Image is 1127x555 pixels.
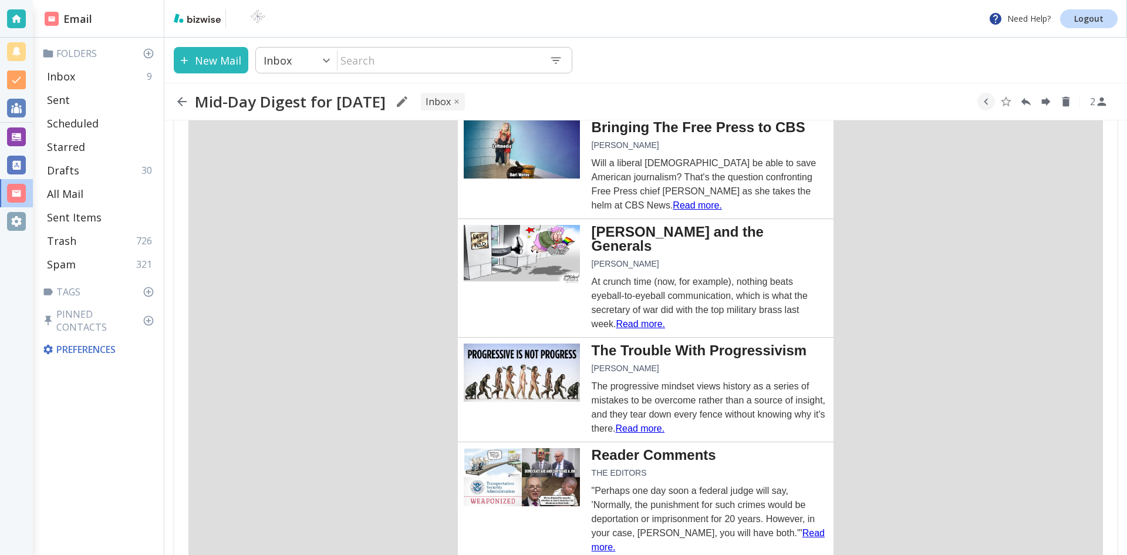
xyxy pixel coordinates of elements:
[42,229,159,253] div: Trash726
[42,159,159,182] div: Drafts30
[42,65,159,88] div: Inbox9
[1085,88,1113,116] button: See Participants
[1057,93,1075,110] button: Delete
[1037,93,1055,110] button: Forward
[42,112,159,135] div: Scheduled
[1060,9,1118,28] a: Logout
[47,69,75,83] p: Inbox
[174,47,248,73] button: New Mail
[42,206,159,229] div: Sent Items
[1090,95,1095,108] p: 2
[1074,15,1104,23] p: Logout
[45,11,92,27] h2: Email
[47,93,70,107] p: Sent
[174,14,221,23] img: bizwise
[231,9,285,28] img: BioTech International
[988,12,1051,26] p: Need Help?
[47,140,85,154] p: Starred
[47,234,76,248] p: Trash
[47,187,83,201] p: All Mail
[42,182,159,206] div: All Mail
[42,253,159,276] div: Spam321
[426,95,451,108] p: INBOX
[47,116,99,130] p: Scheduled
[1017,93,1035,110] button: Reply
[42,135,159,159] div: Starred
[147,70,157,83] p: 9
[47,210,102,224] p: Sent Items
[264,53,292,68] p: Inbox
[338,48,540,72] input: Search
[136,234,157,247] p: 726
[47,257,76,271] p: Spam
[136,258,157,271] p: 321
[42,47,159,60] p: Folders
[42,285,159,298] p: Tags
[47,163,79,177] p: Drafts
[45,12,59,26] img: DashboardSidebarEmail.svg
[40,338,159,361] div: Preferences
[195,92,386,111] h2: Mid-Day Digest for [DATE]
[42,308,159,334] p: Pinned Contacts
[42,343,157,356] p: Preferences
[141,164,157,177] p: 30
[42,88,159,112] div: Sent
